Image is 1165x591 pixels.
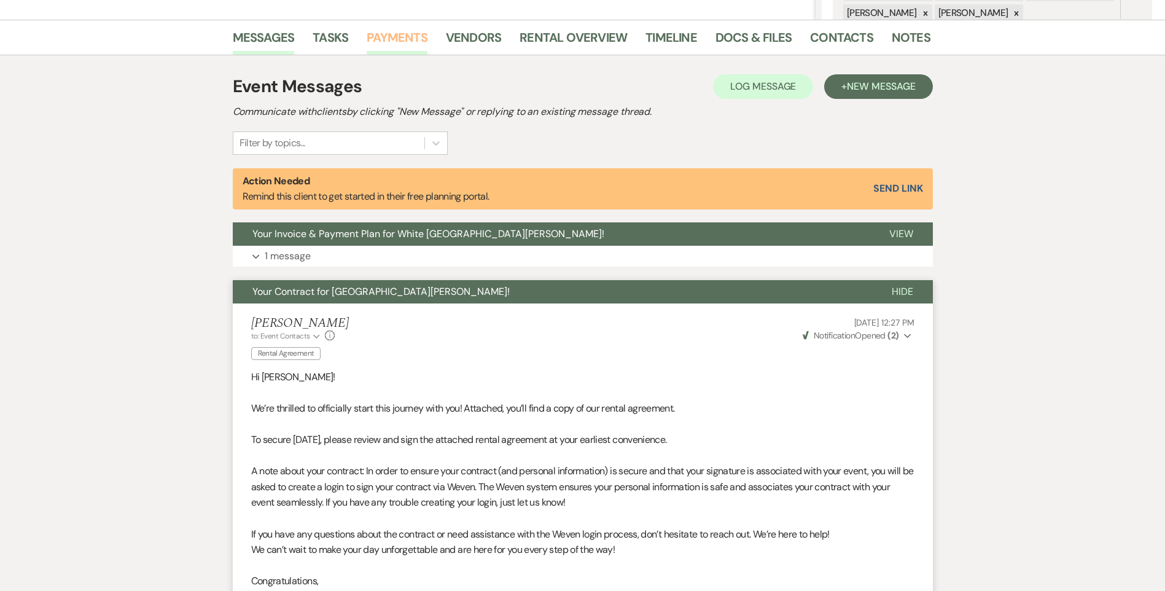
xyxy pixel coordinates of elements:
div: Filter by topics... [240,136,305,151]
button: Hide [872,280,933,303]
button: Send Link [873,184,922,194]
h2: Communicate with clients by clicking "New Message" or replying to an existing message thread. [233,104,933,119]
div: [PERSON_NAME] [843,4,919,22]
p: We’re thrilled to officially start this journey with you! Attached, you’ll find a copy of our ren... [251,401,914,417]
div: [PERSON_NAME] [935,4,1010,22]
p: Congratulations, [251,573,914,589]
p: Hi [PERSON_NAME]! [251,369,914,385]
button: +New Message [824,74,932,99]
span: Opened [803,330,899,341]
a: Payments [367,28,427,55]
span: [DATE] 12:27 PM [854,317,914,328]
p: A note about your contract: In order to ensure your contract (and personal information) is secure... [251,463,914,511]
span: Hide [892,285,913,298]
p: We can’t wait to make your day unforgettable and are here for you every step of the way! [251,542,914,558]
span: Notification [814,330,855,341]
button: Log Message [713,74,813,99]
p: Remind this client to get started in their free planning portal. [243,173,489,205]
span: Your Contract for [GEOGRAPHIC_DATA][PERSON_NAME]! [252,285,510,298]
span: Your Invoice & Payment Plan for White [GEOGRAPHIC_DATA][PERSON_NAME]! [252,227,604,240]
span: Rental Agreement [251,347,321,360]
button: to: Event Contacts [251,331,322,342]
span: New Message [847,80,915,93]
p: 1 message [265,248,311,264]
span: to: Event Contacts [251,331,310,341]
button: Your Contract for [GEOGRAPHIC_DATA][PERSON_NAME]! [233,280,872,303]
a: Notes [892,28,930,55]
a: Contacts [810,28,873,55]
a: Messages [233,28,295,55]
strong: ( 2 ) [887,330,898,341]
p: To secure [DATE], please review and sign the attached rental agreement at your earliest convenience. [251,432,914,448]
a: Docs & Files [715,28,792,55]
strong: Action Needed [243,174,310,187]
h1: Event Messages [233,74,362,100]
a: Timeline [645,28,697,55]
a: Vendors [446,28,501,55]
button: NotificationOpened (2) [801,329,914,342]
p: If you have any questions about the contract or need assistance with the Weven login process, don... [251,526,914,542]
button: 1 message [233,246,933,267]
span: View [889,227,913,240]
a: Tasks [313,28,348,55]
button: View [870,222,933,246]
h5: [PERSON_NAME] [251,316,349,331]
button: Your Invoice & Payment Plan for White [GEOGRAPHIC_DATA][PERSON_NAME]! [233,222,870,246]
a: Rental Overview [520,28,627,55]
span: Log Message [730,80,796,93]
